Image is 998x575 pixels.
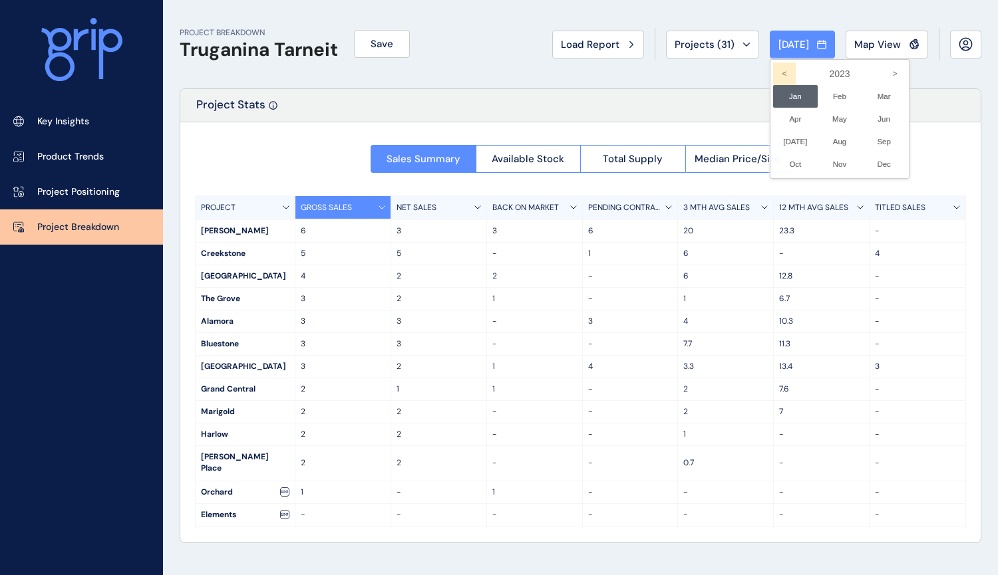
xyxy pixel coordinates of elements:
[862,108,906,130] li: Jun
[773,153,818,175] li: Oct
[862,130,906,153] li: Sep
[773,85,818,108] li: Jan
[773,108,818,130] li: Apr
[862,153,906,175] li: Dec
[818,85,862,108] li: Feb
[773,62,906,85] label: 2023
[818,153,862,175] li: Nov
[773,62,796,85] i: <
[37,221,119,234] p: Project Breakdown
[773,130,818,153] li: [DATE]
[37,150,104,164] p: Product Trends
[37,185,120,199] p: Project Positioning
[818,108,862,130] li: May
[884,62,906,85] i: >
[862,85,906,108] li: Mar
[818,130,862,153] li: Aug
[37,115,89,128] p: Key Insights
